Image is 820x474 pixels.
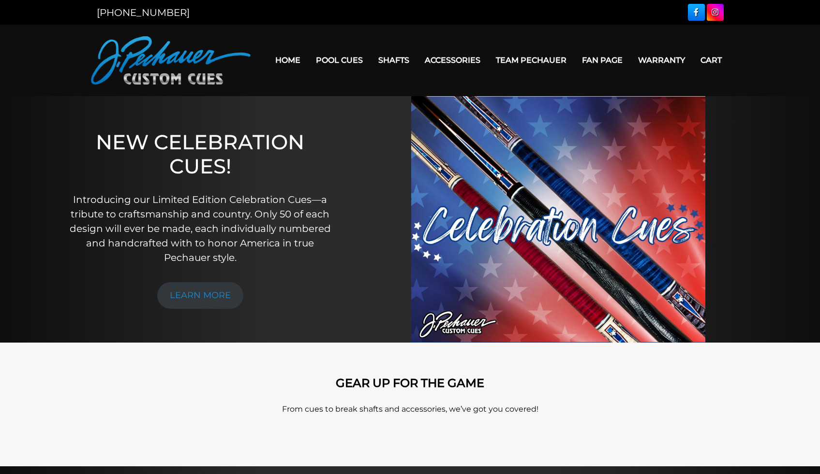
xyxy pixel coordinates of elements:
h1: NEW CELEBRATION CUES! [66,130,334,179]
strong: GEAR UP FOR THE GAME [336,376,484,390]
a: LEARN MORE [157,282,243,309]
a: Home [268,48,308,72]
p: From cues to break shafts and accessories, we’ve got you covered! [134,403,686,415]
a: Pool Cues [308,48,371,72]
img: Pechauer Custom Cues [91,36,251,85]
a: Cart [693,48,730,72]
p: Introducing our Limited Edition Celebration Cues—a tribute to craftsmanship and country. Only 50 ... [66,192,334,265]
a: Shafts [371,48,417,72]
a: Team Pechauer [488,48,574,72]
a: [PHONE_NUMBER] [97,7,190,18]
a: Warranty [630,48,693,72]
a: Fan Page [574,48,630,72]
a: Accessories [417,48,488,72]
